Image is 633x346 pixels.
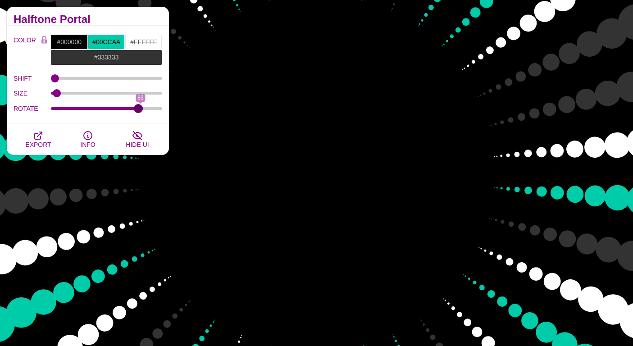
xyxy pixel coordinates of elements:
[14,103,51,114] label: ROTATE
[14,87,51,99] label: SIZE
[14,73,51,84] label: SHIFT
[14,123,63,155] button: EXPORT
[126,141,149,148] span: HIDE UI
[63,123,113,155] button: INFO
[14,34,37,65] label: COLOR
[14,16,162,23] h2: Halftone Portal
[80,141,95,148] span: INFO
[37,34,51,47] button: Color Lock
[25,141,51,148] span: EXPORT
[113,123,162,155] button: HIDE UI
